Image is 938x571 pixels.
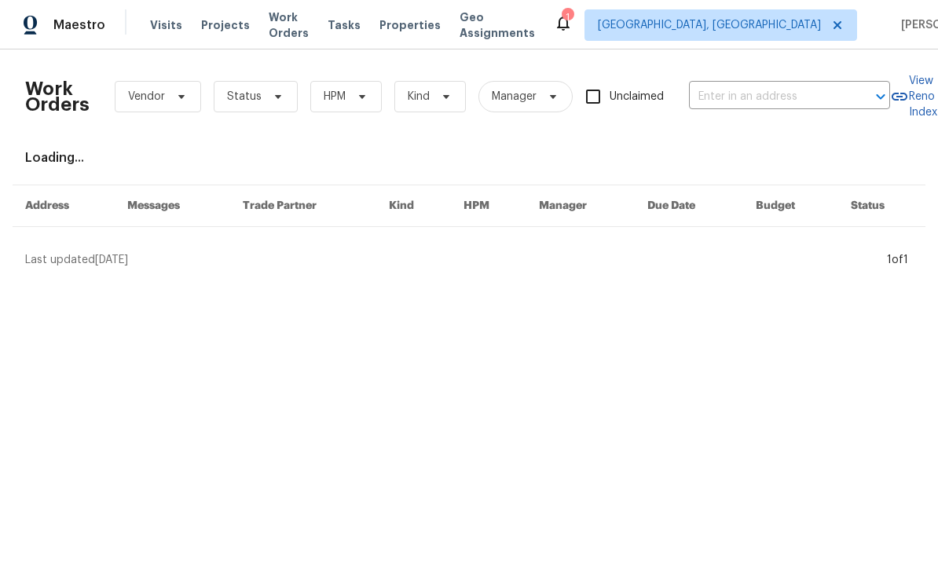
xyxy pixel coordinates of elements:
[689,85,846,109] input: Enter in an address
[743,185,838,227] th: Budget
[376,185,451,227] th: Kind
[13,185,115,227] th: Address
[635,185,743,227] th: Due Date
[492,89,537,104] span: Manager
[230,185,377,227] th: Trade Partner
[53,17,105,33] span: Maestro
[408,89,430,104] span: Kind
[838,185,925,227] th: Status
[269,9,309,41] span: Work Orders
[526,185,635,227] th: Manager
[887,252,908,268] div: 1 of 1
[25,81,90,112] h2: Work Orders
[201,17,250,33] span: Projects
[379,17,441,33] span: Properties
[227,89,262,104] span: Status
[115,185,230,227] th: Messages
[460,9,535,41] span: Geo Assignments
[598,17,821,33] span: [GEOGRAPHIC_DATA], [GEOGRAPHIC_DATA]
[451,185,526,227] th: HPM
[95,254,128,265] span: [DATE]
[610,89,664,105] span: Unclaimed
[25,252,882,268] div: Last updated
[870,86,892,108] button: Open
[562,9,573,25] div: 1
[328,20,361,31] span: Tasks
[150,17,182,33] span: Visits
[25,150,913,166] div: Loading...
[128,89,165,104] span: Vendor
[324,89,346,104] span: HPM
[890,73,937,120] a: View Reno Index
